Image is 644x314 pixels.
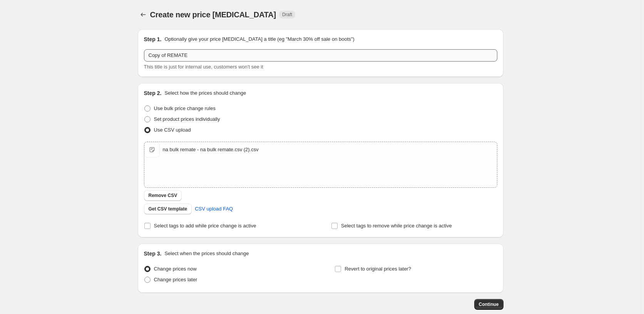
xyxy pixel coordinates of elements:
span: Continue [479,301,499,307]
p: Optionally give your price [MEDICAL_DATA] a title (eg "March 30% off sale on boots") [164,35,354,43]
span: Select tags to remove while price change is active [341,223,452,229]
span: This title is just for internal use, customers won't see it [144,64,263,70]
span: Use CSV upload [154,127,191,133]
span: Use bulk price change rules [154,105,216,111]
span: Select tags to add while price change is active [154,223,256,229]
p: Select how the prices should change [164,89,246,97]
a: CSV upload FAQ [190,203,238,215]
span: Remove CSV [149,192,177,199]
h2: Step 2. [144,89,162,97]
button: Price change jobs [138,9,149,20]
button: Remove CSV [144,190,182,201]
span: Draft [282,12,292,18]
span: Change prices later [154,277,197,282]
span: Set product prices individually [154,116,220,122]
h2: Step 3. [144,250,162,257]
span: CSV upload FAQ [195,205,233,213]
p: Select when the prices should change [164,250,249,257]
span: Revert to original prices later? [345,266,411,272]
div: na bulk remate - na bulk remate.csv (2).csv [163,146,259,154]
span: Change prices now [154,266,197,272]
button: Get CSV template [144,204,192,214]
button: Continue [474,299,503,310]
h2: Step 1. [144,35,162,43]
span: Create new price [MEDICAL_DATA] [150,10,276,19]
input: 30% off holiday sale [144,49,497,62]
span: Get CSV template [149,206,187,212]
